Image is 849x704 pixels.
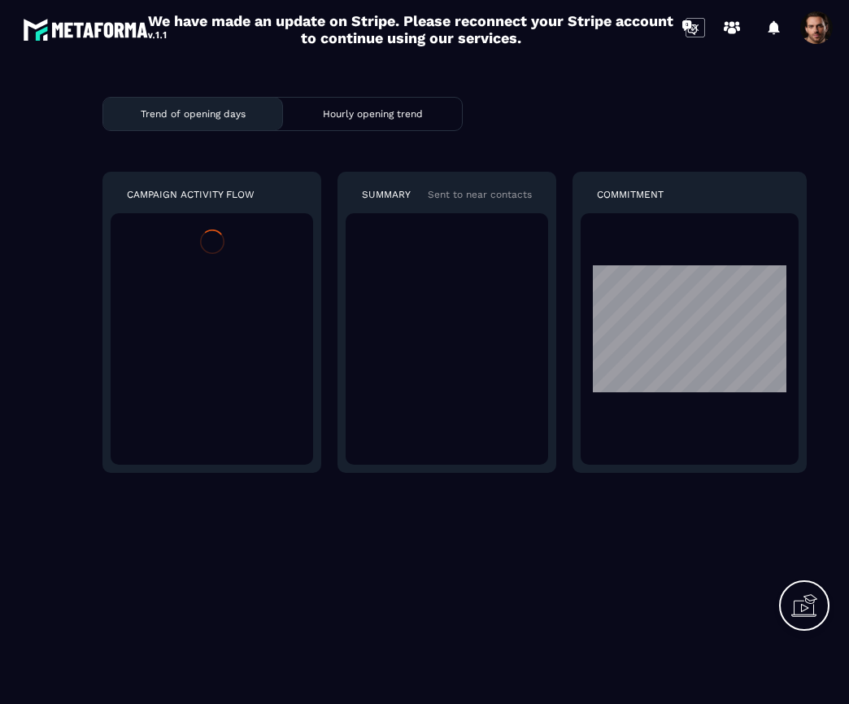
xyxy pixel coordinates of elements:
p: Trend of opening days [141,108,246,120]
p: COMMITMENT [597,188,664,201]
p: CAMPAIGN ACTIVITY FLOW [127,188,255,201]
img: logo [23,15,169,44]
p: Sent to near contacts [428,188,532,201]
p: SUMMARY [362,188,411,201]
h2: We have made an update on Stripe. Please reconnect your Stripe account to continue using our serv... [144,12,677,46]
p: Hourly opening trend [323,108,423,120]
